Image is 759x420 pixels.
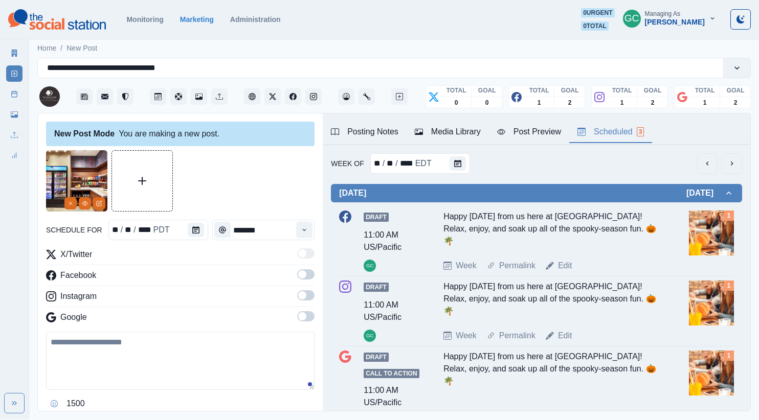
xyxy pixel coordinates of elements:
span: Draft [364,213,389,222]
img: logoTextSVG.62801f218bc96a9b266caa72a09eb111.svg [8,9,106,30]
button: Stream [76,88,93,105]
p: Google [60,311,87,323]
button: Messages [97,88,113,105]
img: v9ocavcjpargwtqsx6wl [46,150,107,212]
p: 1500 [66,398,85,410]
p: Facebook [60,269,96,282]
a: Facebook [285,88,301,105]
button: Media Library [191,88,207,105]
a: Monitoring [126,15,163,24]
button: Post Schedule [150,88,166,105]
button: [DATE][DATE] [331,184,742,202]
div: Happy [DATE] from us here at [GEOGRAPHIC_DATA]! Relax, enjoy, and soak up all of the spooky-seaso... [443,351,660,407]
div: / [394,157,398,170]
div: New Post Mode [54,128,115,140]
div: Time [212,220,315,240]
span: / [60,43,62,54]
h2: [DATE] [339,188,366,198]
span: 3 [637,127,644,136]
p: GOAL [478,86,496,95]
p: TOTAL [447,86,466,95]
div: Happy [DATE] from us here at [GEOGRAPHIC_DATA]! Relax, enjoy, and soak up all of the spooky-seaso... [443,211,660,251]
p: GOAL [727,86,745,95]
a: Uploads [6,127,23,143]
div: 11:00 AM US/Pacific [364,299,415,323]
p: 2 [651,98,655,107]
button: Create New Post [391,88,408,105]
span: 0 urgent [581,8,614,17]
div: Happy [DATE] from us here at [GEOGRAPHIC_DATA]! Relax, enjoy, and soak up all of the spooky-seaso... [443,281,660,321]
button: Upload Media [112,151,172,211]
a: Media Library [6,106,23,123]
button: Toggle Mode [730,9,751,30]
div: 11:00 AM US/Pacific [364,384,415,409]
p: 1 [703,98,707,107]
span: Draft [364,283,389,292]
div: 11:00 AM US/Pacific [364,229,415,253]
div: / [382,157,386,170]
button: Remove [64,197,77,209]
p: 1 [620,98,624,107]
div: Total Media Attached [724,281,734,291]
a: Dashboard [338,88,354,105]
a: New Post [66,43,97,54]
img: kwiddhliz0e8thnn37ds [689,351,734,395]
p: 1 [538,98,541,107]
div: Scheduled [577,126,644,138]
a: Review Summary [6,147,23,164]
div: Week Of [373,157,382,170]
input: Select Time [212,220,315,240]
p: Instagram [60,290,97,302]
p: TOTAL [529,86,549,95]
div: Week Of [399,157,414,170]
div: You are making a new post. [46,122,315,146]
button: Administration [359,88,375,105]
span: 0 total [581,21,609,31]
a: Post Schedule [6,86,23,102]
div: Post Preview [497,126,561,138]
div: Week Of [414,157,433,170]
div: schedule for [108,220,208,240]
a: Marketing Summary [6,45,23,61]
p: GOAL [561,86,579,95]
button: Twitter [264,88,281,105]
a: Content Pool [170,88,187,105]
div: Managing As [645,10,680,17]
div: Media Library [415,126,481,138]
h2: [DATE] [686,188,724,198]
a: Permalink [499,260,535,272]
button: schedule for [188,223,204,237]
div: schedule for [137,224,152,236]
button: Uploads [211,88,228,105]
img: 590841937628380 [39,86,60,107]
a: Edit [558,330,572,342]
a: Administration [230,15,281,24]
div: schedule for [111,224,120,236]
a: Edit [558,260,572,272]
p: X/Twitter [60,248,92,261]
button: Expand [4,393,25,413]
a: New Post [6,65,23,82]
div: Week Of [370,153,470,174]
p: TOTAL [695,86,715,95]
a: Home [37,43,56,54]
button: next [722,153,742,174]
button: Client Website [244,88,260,105]
button: Time [296,222,312,238]
div: Gizelle Carlos [366,260,373,272]
button: Week Of [450,156,466,171]
p: 2 [568,98,572,107]
button: View Media [79,197,91,209]
button: Instagram [305,88,322,105]
img: kwiddhliz0e8thnn37ds [689,281,734,325]
p: 2 [734,98,738,107]
p: GOAL [644,86,662,95]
